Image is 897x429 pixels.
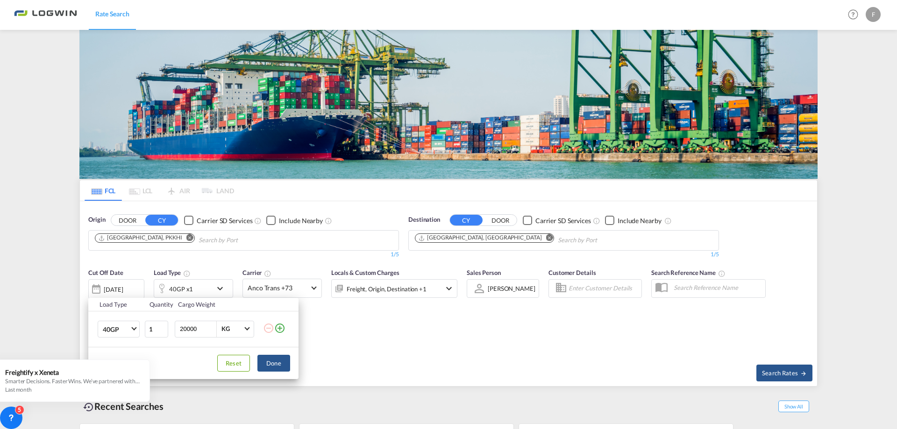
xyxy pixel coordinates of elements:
th: Quantity [144,298,173,311]
md-icon: icon-plus-circle-outline [274,323,285,334]
span: 40GP [103,325,130,334]
th: Load Type [88,298,144,311]
button: Reset [217,355,250,372]
button: Done [257,355,290,372]
input: Qty [145,321,168,338]
md-icon: icon-minus-circle-outline [263,323,274,334]
input: Enter Weight [179,321,216,337]
div: KG [221,325,230,332]
md-select: Choose: 40GP [98,321,140,338]
div: Cargo Weight [178,300,257,309]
